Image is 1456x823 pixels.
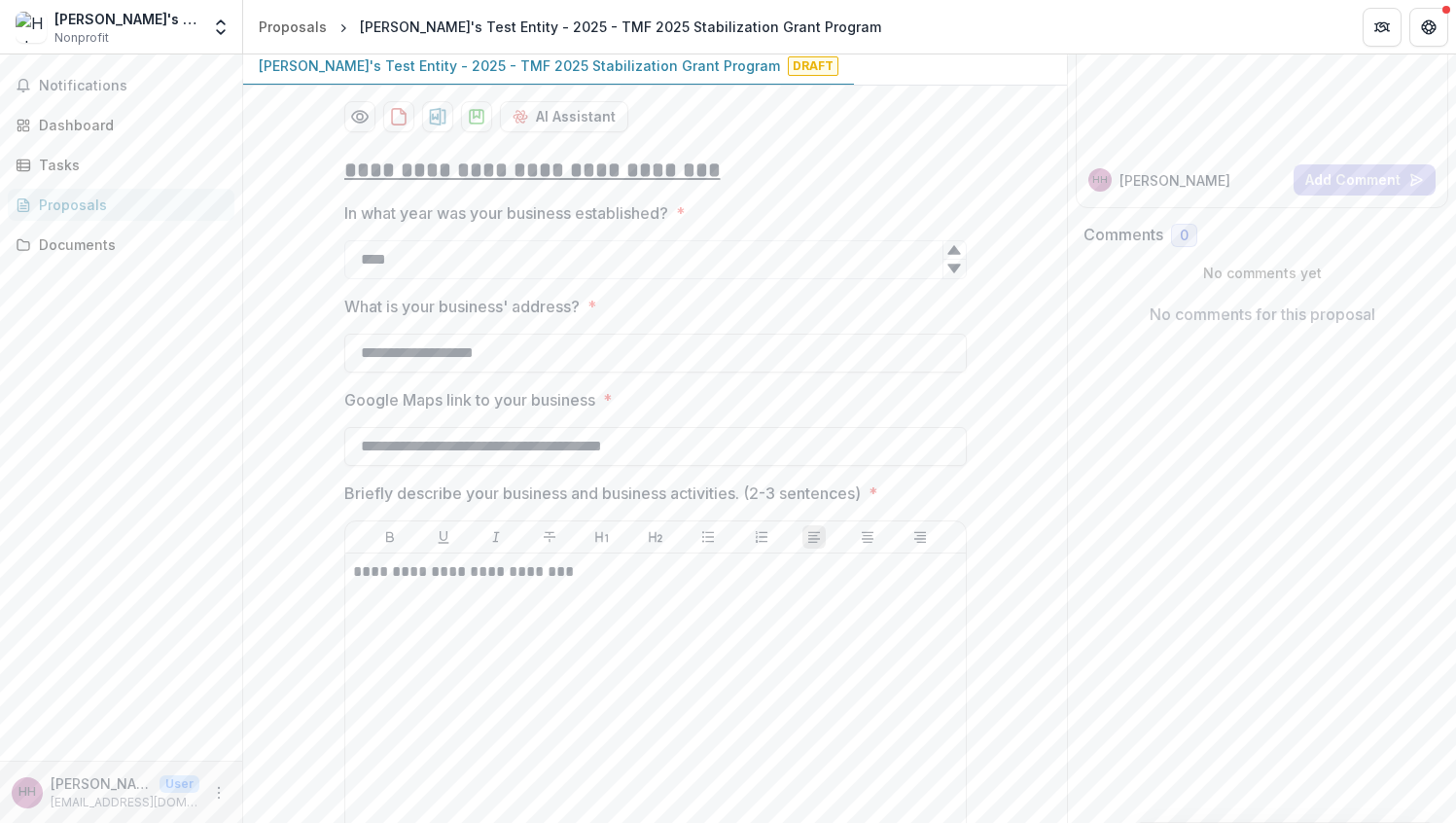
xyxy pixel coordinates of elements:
button: Align Center [856,525,879,549]
h2: Comments [1083,226,1163,244]
p: [PERSON_NAME] [1119,170,1230,191]
span: Notifications [39,78,227,94]
p: No comments for this proposal [1150,303,1375,326]
a: Tasks [8,149,234,181]
p: Google Maps link to your business [344,388,595,411]
p: [EMAIL_ADDRESS][DOMAIN_NAME] [51,794,199,811]
button: Align Right [908,525,932,549]
button: download-proposal [422,101,453,132]
p: Briefly describe your business and business activities. (2-3 sentences) [344,482,861,505]
button: More [207,781,231,805]
button: Heading 1 [590,525,614,549]
button: download-proposal [383,101,414,132]
div: Helen Horstmann-Allen [1092,175,1108,185]
div: [PERSON_NAME]'s Test Entity [54,9,199,29]
button: Bold [378,525,402,549]
div: Documents [39,234,219,255]
div: [PERSON_NAME]'s Test Entity - 2025 - TMF 2025 Stabilization Grant Program [360,17,881,37]
div: Tasks [39,155,219,175]
button: Italicize [484,525,508,549]
div: Proposals [39,195,219,215]
img: Helen's Test Entity [16,12,47,43]
button: Add Comment [1294,164,1436,196]
span: Nonprofit [54,29,109,47]
a: Proposals [251,13,335,41]
p: [PERSON_NAME] [51,773,152,794]
p: User [160,775,199,793]
p: What is your business' address? [344,295,580,318]
button: AI Assistant [500,101,628,132]
button: Notifications [8,70,234,101]
p: [PERSON_NAME]'s Test Entity - 2025 - TMF 2025 Stabilization Grant Program [259,55,780,76]
button: Ordered List [750,525,773,549]
a: Proposals [8,189,234,221]
p: No comments yet [1083,263,1440,283]
span: 0 [1180,228,1189,244]
button: Open entity switcher [207,8,234,47]
button: Partners [1363,8,1402,47]
span: Draft [788,56,838,76]
p: In what year was your business established? [344,201,668,225]
button: Underline [432,525,455,549]
button: Heading 2 [644,525,667,549]
a: Documents [8,229,234,261]
button: download-proposal [461,101,492,132]
button: Get Help [1409,8,1448,47]
div: Helen Horstmann-Allen [18,786,36,799]
div: Dashboard [39,115,219,135]
button: Preview d38c8edc-f216-4bd7-9905-549c0f05693c-0.pdf [344,101,375,132]
button: Align Left [802,525,826,549]
button: Bullet List [696,525,720,549]
nav: breadcrumb [251,13,889,41]
div: Proposals [259,17,327,37]
a: Dashboard [8,109,234,141]
button: Strike [538,525,561,549]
